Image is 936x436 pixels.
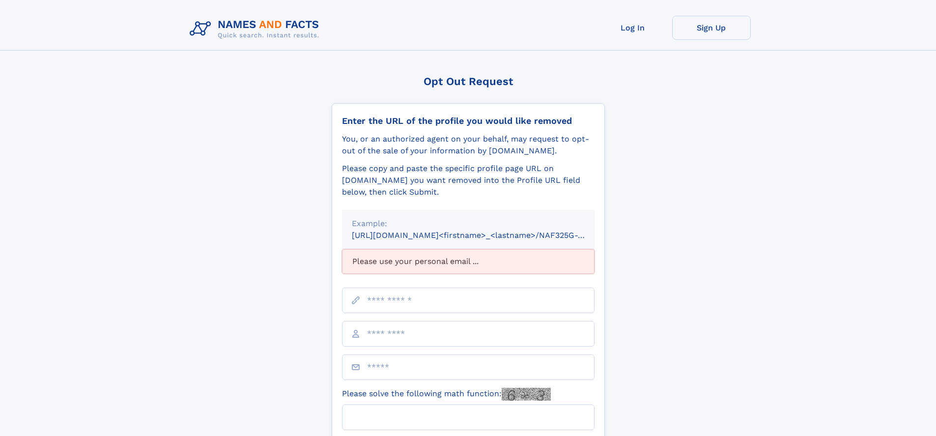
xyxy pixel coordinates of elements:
div: Enter the URL of the profile you would like removed [342,116,595,126]
div: Please copy and paste the specific profile page URL on [DOMAIN_NAME] you want removed into the Pr... [342,163,595,198]
div: Example: [352,218,585,230]
div: Please use your personal email ... [342,249,595,274]
img: Logo Names and Facts [186,16,327,42]
div: You, or an authorized agent on your behalf, may request to opt-out of the sale of your informatio... [342,133,595,157]
a: Sign Up [672,16,751,40]
small: [URL][DOMAIN_NAME]<firstname>_<lastname>/NAF325G-xxxxxxxx [352,231,613,240]
div: Opt Out Request [332,75,605,87]
label: Please solve the following math function: [342,388,551,401]
a: Log In [594,16,672,40]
